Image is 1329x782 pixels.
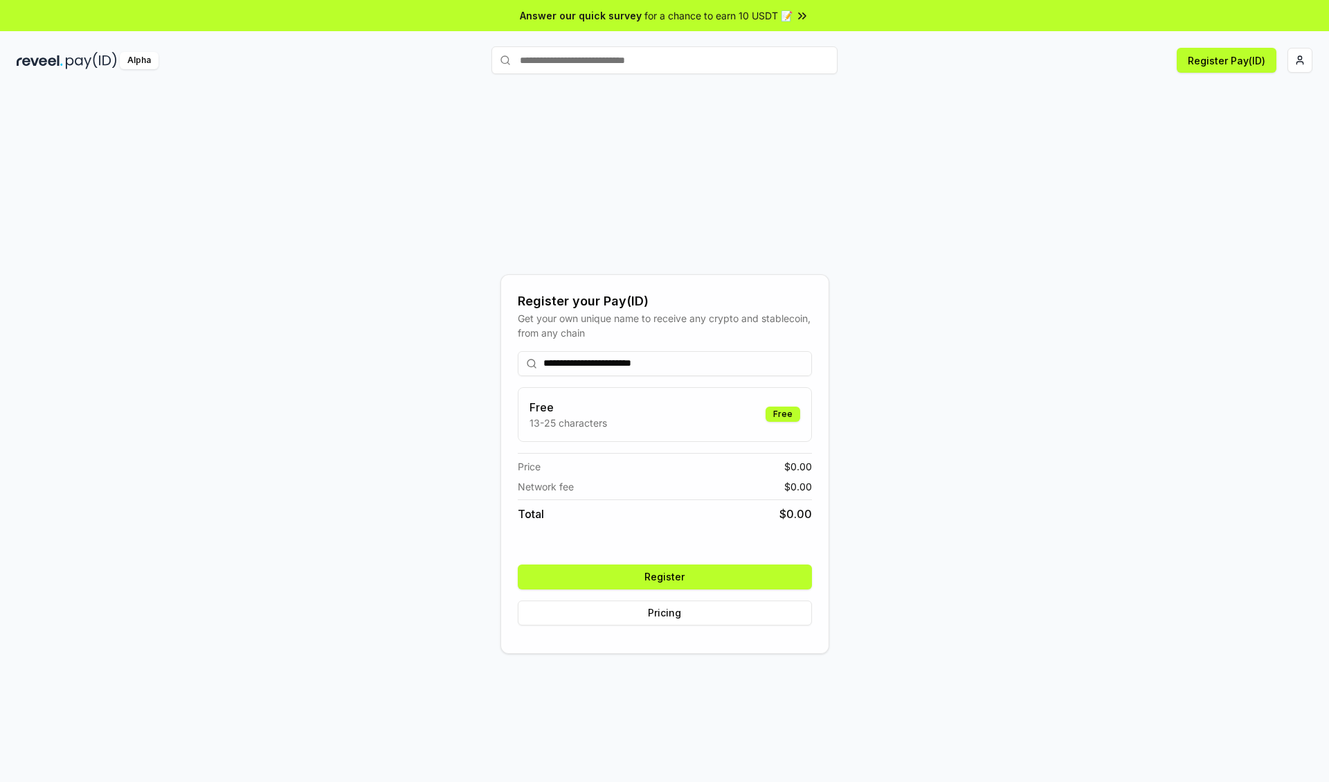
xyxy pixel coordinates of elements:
[1177,48,1276,73] button: Register Pay(ID)
[530,416,607,430] p: 13-25 characters
[518,506,544,522] span: Total
[518,311,812,340] div: Get your own unique name to receive any crypto and stablecoin, from any chain
[518,601,812,625] button: Pricing
[784,479,812,494] span: $ 0.00
[520,8,642,23] span: Answer our quick survey
[518,479,574,494] span: Network fee
[17,52,63,69] img: reveel_dark
[766,407,800,422] div: Free
[518,292,812,311] div: Register your Pay(ID)
[779,506,812,522] span: $ 0.00
[644,8,793,23] span: for a chance to earn 10 USDT 📝
[784,459,812,474] span: $ 0.00
[518,565,812,589] button: Register
[518,459,541,474] span: Price
[66,52,117,69] img: pay_id
[120,52,159,69] div: Alpha
[530,399,607,416] h3: Free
